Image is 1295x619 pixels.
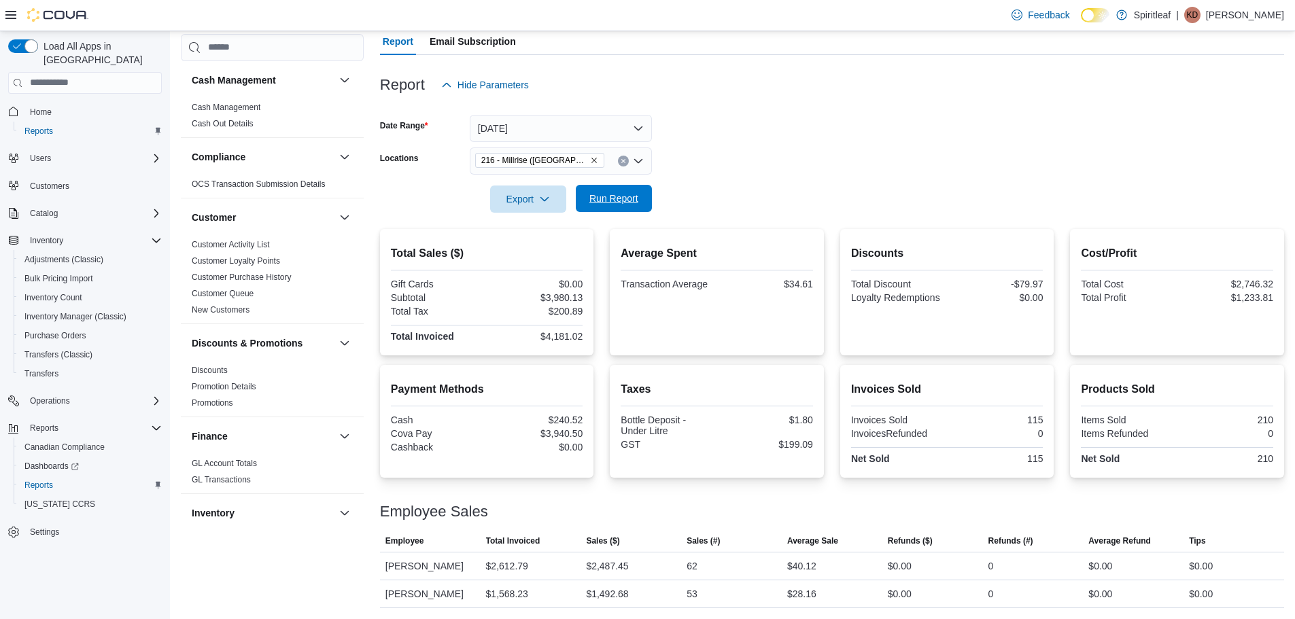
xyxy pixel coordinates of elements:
[192,506,334,520] button: Inventory
[19,289,162,306] span: Inventory Count
[24,368,58,379] span: Transfers
[181,362,364,417] div: Discounts & Promotions
[24,330,86,341] span: Purchase Orders
[19,496,162,512] span: Washington CCRS
[192,381,256,392] span: Promotion Details
[181,99,364,137] div: Cash Management
[181,455,364,493] div: Finance
[192,429,228,443] h3: Finance
[24,177,162,194] span: Customers
[30,395,70,406] span: Operations
[576,185,652,212] button: Run Report
[14,307,167,326] button: Inventory Manager (Classic)
[192,304,249,315] span: New Customers
[1088,558,1112,574] div: $0.00
[1180,453,1273,464] div: 210
[24,254,103,265] span: Adjustments (Classic)
[192,506,235,520] h3: Inventory
[486,558,528,574] div: $2,612.79
[30,181,69,192] span: Customers
[391,331,454,342] strong: Total Invoiced
[618,156,629,166] button: Clear input
[1028,8,1069,22] span: Feedback
[888,535,933,546] span: Refunds ($)
[8,96,162,578] nav: Complex example
[30,208,58,219] span: Catalog
[586,535,619,546] span: Sales ($)
[851,292,944,303] div: Loyalty Redemptions
[19,458,84,474] a: Dashboards
[3,204,167,223] button: Catalog
[380,552,481,580] div: [PERSON_NAME]
[621,414,714,436] div: Bottle Deposit - Under Litre
[19,347,98,363] a: Transfers (Classic)
[336,335,353,351] button: Discounts & Promotions
[1081,245,1273,262] h2: Cost/Profit
[24,523,162,540] span: Settings
[1180,292,1273,303] div: $1,233.81
[489,292,583,303] div: $3,980.13
[436,71,534,99] button: Hide Parameters
[1081,279,1174,289] div: Total Cost
[470,115,652,142] button: [DATE]
[1081,414,1174,425] div: Items Sold
[192,429,334,443] button: Finance
[391,414,484,425] div: Cash
[586,558,628,574] div: $2,487.45
[489,306,583,317] div: $200.89
[385,535,424,546] span: Employee
[192,288,254,299] span: Customer Queue
[192,73,276,87] h3: Cash Management
[192,458,257,469] span: GL Account Totals
[30,423,58,434] span: Reports
[14,364,167,383] button: Transfers
[720,414,813,425] div: $1.80
[391,279,484,289] div: Gift Cards
[888,558,912,574] div: $0.00
[687,535,720,546] span: Sales (#)
[14,476,167,495] button: Reports
[3,419,167,438] button: Reports
[24,273,93,284] span: Bulk Pricing Import
[192,336,334,350] button: Discounts & Promotions
[192,256,280,266] a: Customer Loyalty Points
[1180,279,1273,289] div: $2,746.32
[633,156,644,166] button: Open list of options
[490,185,566,213] button: Export
[192,179,326,189] a: OCS Transaction Submission Details
[24,150,162,166] span: Users
[19,496,101,512] a: [US_STATE] CCRS
[621,439,714,450] div: GST
[1176,7,1179,23] p: |
[1134,7,1171,23] p: Spiritleaf
[192,211,236,224] h3: Customer
[181,236,364,323] div: Customer
[336,209,353,226] button: Customer
[336,505,353,521] button: Inventory
[192,382,256,391] a: Promotion Details
[336,428,353,444] button: Finance
[24,232,69,249] button: Inventory
[1184,7,1201,23] div: Kelsey D
[24,499,95,510] span: [US_STATE] CCRS
[19,270,162,287] span: Bulk Pricing Import
[192,239,270,250] span: Customer Activity List
[192,459,257,468] a: GL Account Totals
[720,439,813,450] div: $199.09
[24,103,162,120] span: Home
[851,245,1043,262] h2: Discounts
[3,522,167,542] button: Settings
[24,178,75,194] a: Customers
[950,428,1043,439] div: 0
[24,393,75,409] button: Operations
[380,120,428,131] label: Date Range
[851,414,944,425] div: Invoices Sold
[3,391,167,410] button: Operations
[24,126,53,137] span: Reports
[24,104,57,120] a: Home
[391,245,583,262] h2: Total Sales ($)
[14,250,167,269] button: Adjustments (Classic)
[192,211,334,224] button: Customer
[391,381,583,397] h2: Payment Methods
